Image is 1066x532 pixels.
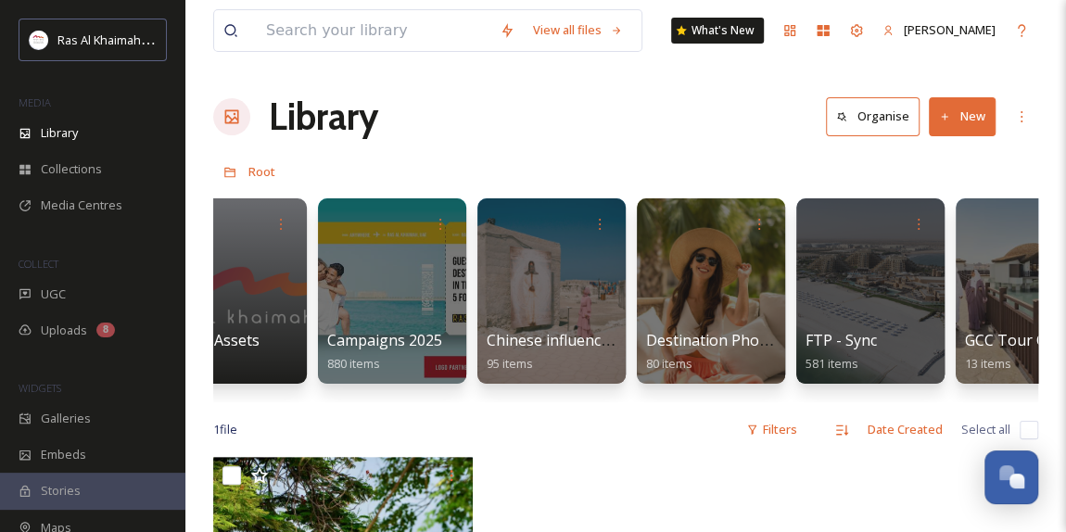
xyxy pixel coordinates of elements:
[904,21,996,38] span: [PERSON_NAME]
[41,446,86,463] span: Embeds
[826,97,929,135] a: Organise
[671,18,764,44] a: What's New
[826,97,920,135] button: Organise
[19,95,51,109] span: MEDIA
[965,330,1057,350] span: GCC Tour Op
[524,12,632,48] a: View all files
[984,450,1038,504] button: Open Chat
[806,330,877,350] span: FTP - Sync
[41,285,66,303] span: UGC
[806,332,877,372] a: FTP - Sync581 items
[41,410,91,427] span: Galleries
[737,412,806,448] div: Filters
[41,196,122,214] span: Media Centres
[873,12,1005,48] a: [PERSON_NAME]
[41,124,78,142] span: Library
[965,332,1057,372] a: GCC Tour Op13 items
[929,97,996,135] button: New
[646,355,692,372] span: 80 items
[965,355,1011,372] span: 13 items
[96,323,115,337] div: 8
[327,355,380,372] span: 880 items
[41,160,102,178] span: Collections
[41,322,87,339] span: Uploads
[487,330,675,350] span: Chinese influencer fam trip
[806,355,858,372] span: 581 items
[646,332,857,372] a: Destination Photo Shoot 202380 items
[257,10,490,51] input: Search your library
[646,330,857,350] span: Destination Photo Shoot 2023
[248,163,275,180] span: Root
[327,330,442,350] span: Campaigns 2025
[19,257,58,271] span: COLLECT
[858,412,952,448] div: Date Created
[487,332,675,372] a: Chinese influencer fam trip95 items
[961,421,1010,438] span: Select all
[57,31,320,48] span: Ras Al Khaimah Tourism Development Authority
[487,355,533,372] span: 95 items
[327,332,442,372] a: Campaigns 2025880 items
[248,160,275,183] a: Root
[30,31,48,49] img: Logo_RAKTDA_RGB-01.png
[41,482,81,500] span: Stories
[19,381,61,395] span: WIDGETS
[168,330,260,350] span: Brand Assets
[168,332,260,372] a: Brand Assets99 items
[213,421,237,438] span: 1 file
[269,89,378,145] a: Library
